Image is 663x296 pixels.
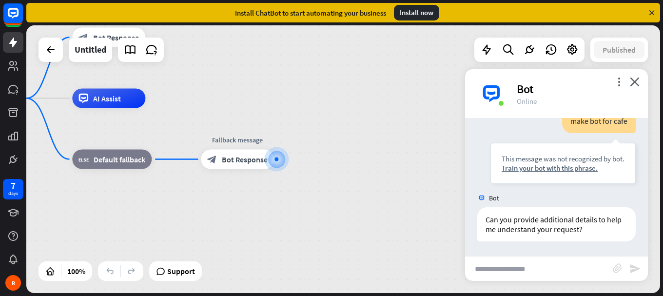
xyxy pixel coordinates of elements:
[489,194,499,202] span: Bot
[222,155,268,164] span: Bot Response
[235,8,386,18] div: Install ChatBot to start automating your business
[64,263,88,279] div: 100%
[11,181,16,190] div: 7
[502,163,624,173] div: Train your bot with this phrase.
[194,135,281,145] div: Fallback message
[8,190,18,197] div: days
[630,77,640,86] i: close
[78,155,89,164] i: block_fallback
[629,263,641,275] i: send
[94,155,145,164] span: Default fallback
[477,207,636,241] div: Can you provide additional details to help me understand your request?
[167,263,195,279] span: Support
[3,179,23,199] a: 7 days
[594,41,644,59] button: Published
[8,4,37,33] button: Open LiveChat chat widget
[207,155,217,164] i: block_bot_response
[517,97,636,106] div: Online
[93,33,139,42] span: Bot Response
[502,154,624,163] div: This message was not recognized by bot.
[394,5,439,20] div: Install now
[78,33,88,42] i: block_bot_response
[613,263,623,273] i: block_attachment
[562,109,636,133] div: make bot for cafe
[5,275,21,291] div: R
[614,77,624,86] i: more_vert
[75,38,106,62] div: Untitled
[93,94,121,103] span: AI Assist
[517,81,636,97] div: Bot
